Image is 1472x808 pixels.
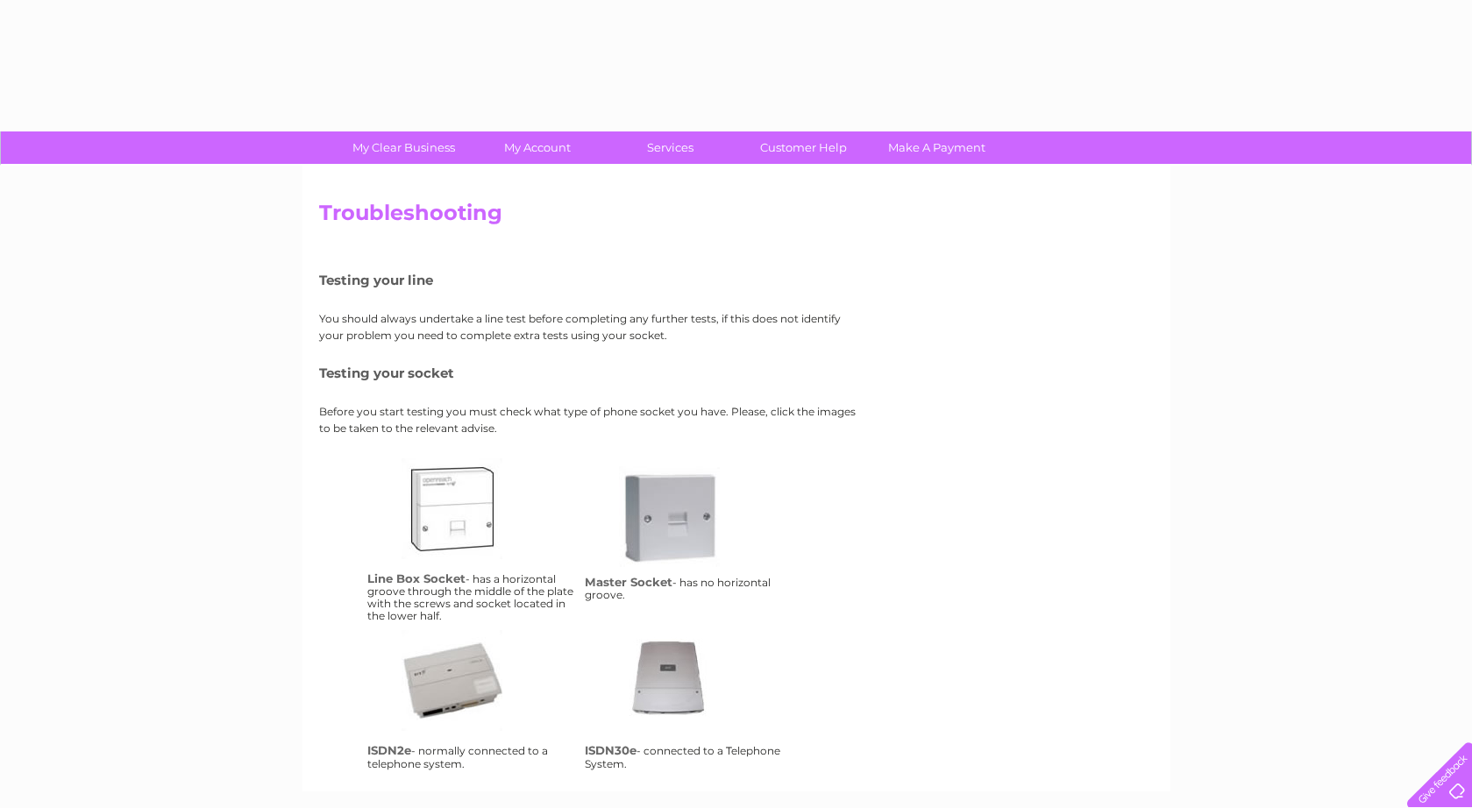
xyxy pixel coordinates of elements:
[402,458,542,599] a: lbs
[319,403,863,436] p: Before you start testing you must check what type of phone socket you have. Please, click the ima...
[619,466,759,606] a: ms
[402,630,542,770] a: isdn2e
[319,310,863,344] p: You should always undertake a line test before completing any further tests, if this does not ide...
[331,131,476,164] a: My Clear Business
[319,273,863,287] h5: Testing your line
[598,131,743,164] a: Services
[367,743,411,757] h4: ISDN2e
[367,571,466,585] h4: Line Box Socket
[465,131,609,164] a: My Account
[580,454,798,627] td: - has no horizontal groove.
[319,201,1154,234] h2: Troubleshooting
[319,365,863,380] h5: Testing your socket
[363,454,580,627] td: - has a horizontal groove through the middle of the plate with the screws and socket located in t...
[864,131,1009,164] a: Make A Payment
[585,575,672,589] h4: Master Socket
[619,630,759,770] a: isdn30e
[731,131,876,164] a: Customer Help
[580,626,798,774] td: - connected to a Telephone System.
[363,626,580,774] td: - normally connected to a telephone system.
[585,743,636,757] h4: ISDN30e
